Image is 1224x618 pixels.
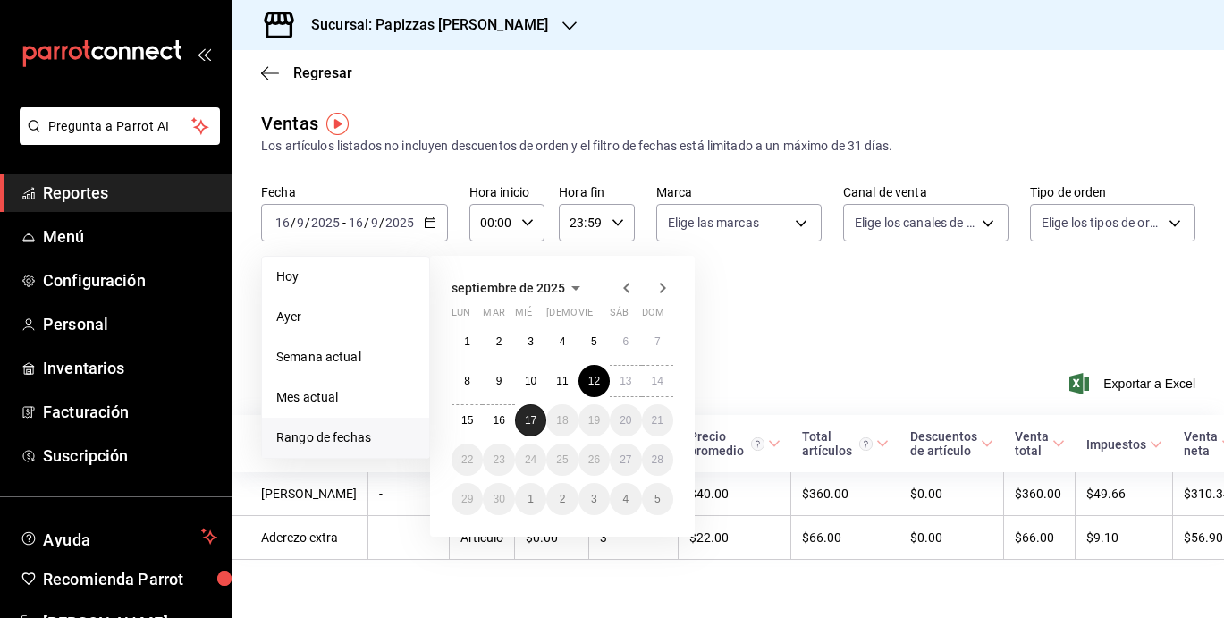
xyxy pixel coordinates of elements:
[578,483,610,515] button: 3 de octubre de 2025
[515,307,532,326] abbr: miércoles
[461,493,473,505] abbr: 29 de septiembre de 2025
[261,186,448,199] label: Fecha
[515,326,546,358] button: 3 de septiembre de 2025
[899,516,1004,560] td: $0.00
[556,453,568,466] abbr: 25 de septiembre de 2025
[656,186,822,199] label: Marca
[43,181,217,205] span: Reportes
[515,483,546,515] button: 1 de octubre de 2025
[450,516,515,560] td: Artículo
[43,312,217,336] span: Personal
[610,326,641,358] button: 6 de septiembre de 2025
[610,404,641,436] button: 20 de septiembre de 2025
[578,404,610,436] button: 19 de septiembre de 2025
[515,365,546,397] button: 10 de septiembre de 2025
[652,375,663,387] abbr: 14 de septiembre de 2025
[379,216,384,230] span: /
[802,429,889,458] span: Total artículos
[348,216,364,230] input: --
[326,113,349,135] img: Tooltip marker
[493,453,504,466] abbr: 23 de septiembre de 2025
[578,365,610,397] button: 12 de septiembre de 2025
[452,307,470,326] abbr: lunes
[528,493,534,505] abbr: 1 de octubre de 2025
[588,375,600,387] abbr: 12 de septiembre de 2025
[310,216,341,230] input: ----
[591,335,597,348] abbr: 5 de septiembre de 2025
[642,326,673,358] button: 7 de septiembre de 2025
[296,216,305,230] input: --
[232,472,368,516] td: [PERSON_NAME]
[493,493,504,505] abbr: 30 de septiembre de 2025
[560,335,566,348] abbr: 4 de septiembre de 2025
[1030,186,1195,199] label: Tipo de orden
[483,365,514,397] button: 9 de septiembre de 2025
[528,335,534,348] abbr: 3 de septiembre de 2025
[452,277,587,299] button: septiembre de 2025
[276,348,415,367] span: Semana actual
[525,453,536,466] abbr: 24 de septiembre de 2025
[293,64,352,81] span: Regresar
[1073,373,1195,394] span: Exportar a Excel
[368,472,450,516] td: -
[515,444,546,476] button: 24 de septiembre de 2025
[305,216,310,230] span: /
[642,365,673,397] button: 14 de septiembre de 2025
[642,307,664,326] abbr: domingo
[483,326,514,358] button: 2 de septiembre de 2025
[13,130,220,148] a: Pregunta a Parrot AI
[464,335,470,348] abbr: 1 de septiembre de 2025
[588,453,600,466] abbr: 26 de septiembre de 2025
[370,216,379,230] input: --
[43,356,217,380] span: Inventarios
[452,404,483,436] button: 15 de septiembre de 2025
[461,414,473,427] abbr: 15 de septiembre de 2025
[578,326,610,358] button: 5 de septiembre de 2025
[654,335,661,348] abbr: 7 de septiembre de 2025
[588,414,600,427] abbr: 19 de septiembre de 2025
[679,516,791,560] td: $22.00
[384,216,415,230] input: ----
[855,214,975,232] span: Elige los canales de venta
[578,444,610,476] button: 26 de septiembre de 2025
[610,307,629,326] abbr: sábado
[652,453,663,466] abbr: 28 de septiembre de 2025
[20,107,220,145] button: Pregunta a Parrot AI
[461,453,473,466] abbr: 22 de septiembre de 2025
[620,375,631,387] abbr: 13 de septiembre de 2025
[496,375,502,387] abbr: 9 de septiembre de 2025
[368,516,450,560] td: -
[546,444,578,476] button: 25 de septiembre de 2025
[620,453,631,466] abbr: 27 de septiembre de 2025
[556,414,568,427] abbr: 18 de septiembre de 2025
[43,400,217,424] span: Facturación
[802,429,873,458] div: Total artículos
[464,375,470,387] abbr: 8 de septiembre de 2025
[622,335,629,348] abbr: 6 de septiembre de 2025
[642,444,673,476] button: 28 de septiembre de 2025
[622,493,629,505] abbr: 4 de octubre de 2025
[546,404,578,436] button: 18 de septiembre de 2025
[1042,214,1162,232] span: Elige los tipos de orden
[43,444,217,468] span: Suscripción
[1184,429,1218,458] div: Venta neta
[910,429,977,458] div: Descuentos de artículo
[843,186,1009,199] label: Canal de venta
[43,526,194,547] span: Ayuda
[791,516,899,560] td: $66.00
[483,483,514,515] button: 30 de septiembre de 2025
[1086,437,1146,452] div: Impuestos
[452,444,483,476] button: 22 de septiembre de 2025
[297,14,548,36] h3: Sucursal: Papizzas [PERSON_NAME]
[525,375,536,387] abbr: 10 de septiembre de 2025
[791,472,899,516] td: $360.00
[654,493,661,505] abbr: 5 de octubre de 2025
[276,428,415,447] span: Rango de fechas
[559,186,635,199] label: Hora fin
[452,326,483,358] button: 1 de septiembre de 2025
[859,437,873,451] svg: El total artículos considera cambios de precios en los artículos así como costos adicionales por ...
[560,493,566,505] abbr: 2 de octubre de 2025
[276,308,415,326] span: Ayer
[342,216,346,230] span: -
